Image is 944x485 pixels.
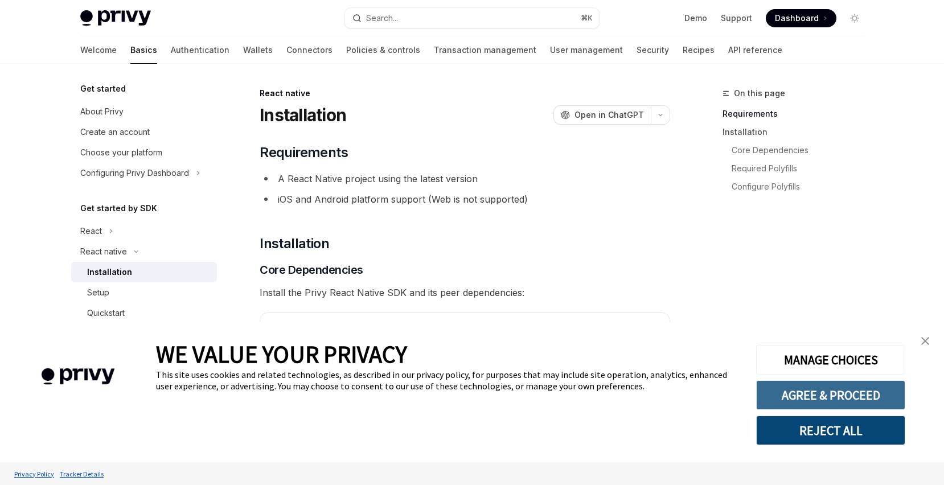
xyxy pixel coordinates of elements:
div: React native [80,245,127,258]
a: Core Dependencies [723,141,873,159]
a: Requirements [723,105,873,123]
button: AGREE & PROCEED [756,380,905,410]
a: Create an account [71,122,217,142]
div: Create an account [80,125,150,139]
div: React [80,224,102,238]
div: Quickstart [87,306,125,320]
a: Basics [130,36,157,64]
button: Toggle dark mode [846,9,864,27]
a: Setup [71,282,217,303]
a: Demo [684,13,707,24]
button: Open in ChatGPT [553,105,651,125]
a: Quickstart [71,303,217,323]
span: ⌘ K [581,14,593,23]
a: API reference [728,36,782,64]
span: Core Dependencies [260,262,363,278]
a: Policies & controls [346,36,420,64]
button: Toggle React section [71,221,217,241]
div: Setup [87,286,109,299]
a: Wallets [243,36,273,64]
button: Open search [344,8,600,28]
a: close banner [914,330,937,352]
button: MANAGE CHOICES [756,345,905,375]
span: Installation [260,235,329,253]
a: Choose your platform [71,142,217,163]
h1: Installation [260,105,346,125]
div: About Privy [80,105,124,118]
a: Support [721,13,752,24]
span: Dashboard [775,13,819,24]
img: close banner [921,337,929,345]
span: WE VALUE YOUR PRIVACY [156,339,407,369]
span: Requirements [260,143,348,162]
a: Required Polyfills [723,159,873,178]
button: Report incorrect code [609,319,624,334]
a: Installation [71,262,217,282]
button: REJECT ALL [756,416,905,445]
a: About Privy [71,101,217,122]
button: Toggle React native section [71,241,217,262]
a: Dashboard [766,9,836,27]
div: React native [260,88,670,99]
div: Choose your platform [80,146,162,159]
div: This site uses cookies and related technologies, as described in our privacy policy, for purposes... [156,369,739,392]
a: Installation [723,123,873,141]
span: Install the Privy React Native SDK and its peer dependencies: [260,285,670,301]
a: Authentication [171,36,229,64]
a: User management [550,36,623,64]
span: Open in ChatGPT [574,109,644,121]
button: Copy the contents from the code block [627,319,642,334]
a: Configure Polyfills [723,178,873,196]
a: Security [637,36,669,64]
a: Recipes [683,36,715,64]
button: Toggle Configuring Privy Dashboard section [71,163,217,183]
div: Search... [366,11,398,25]
a: Welcome [80,36,117,64]
button: Ask AI [646,319,660,334]
a: Transaction management [434,36,536,64]
a: Privacy Policy [11,464,57,484]
span: On this page [734,87,785,100]
div: Installation [87,265,132,279]
div: Configuring Privy Dashboard [80,166,189,180]
a: Connectors [286,36,333,64]
h5: Get started by SDK [80,202,157,215]
a: Tracker Details [57,464,106,484]
img: light logo [80,10,151,26]
li: A React Native project using the latest version [260,171,670,187]
li: iOS and Android platform support (Web is not supported) [260,191,670,207]
h5: Get started [80,82,126,96]
img: company logo [17,352,139,401]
